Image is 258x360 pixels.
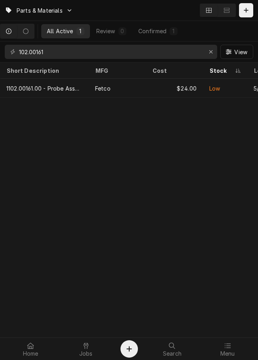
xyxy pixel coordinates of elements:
button: Create Object [120,340,138,358]
a: Home [3,339,58,358]
div: Short Description [6,66,81,75]
div: Low [209,84,220,93]
div: All Active [47,27,73,35]
a: Menu [200,339,255,358]
a: Go to Parts & Materials [2,4,76,17]
span: Parts & Materials [17,6,63,15]
span: Search [163,351,182,357]
a: Search [145,339,200,358]
div: MFG [95,66,138,75]
div: 1 [78,27,83,35]
span: Menu [220,351,235,357]
button: View [220,45,253,59]
div: Cost [152,66,195,75]
span: Jobs [79,351,93,357]
span: Home [23,351,38,357]
div: Stock [209,66,233,75]
div: 1 [171,27,176,35]
span: View [233,48,249,56]
a: Jobs [59,339,113,358]
div: 0 [120,27,125,35]
div: 1102.00161.00 - Probe Assy Temp and LLC 8 [6,84,82,93]
div: $24.00 [146,79,203,98]
input: Keyword search [19,45,202,59]
div: Confirmed [138,27,166,35]
div: Review [96,27,115,35]
div: Fetco [95,84,111,93]
button: Erase input [204,45,217,58]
